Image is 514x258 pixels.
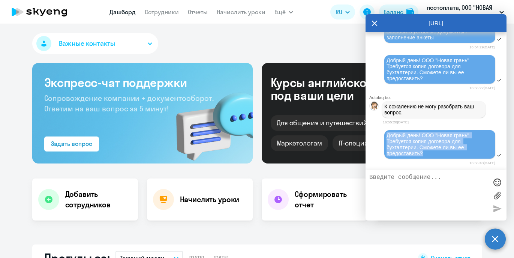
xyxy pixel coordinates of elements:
a: Начислить уроки [217,8,265,16]
button: Важные контакты [32,33,158,54]
h4: Добавить сотрудников [65,189,132,210]
h4: Сформировать отчет [295,189,361,210]
button: Ещё [274,4,293,19]
button: RU [330,4,355,19]
div: Курсы английского под ваши цели [271,76,399,102]
span: RU [336,7,342,16]
img: bot avatar [370,102,379,112]
label: Лимит 10 файлов [492,190,503,201]
span: Важные контакты [59,39,115,48]
span: Запросить уставные документы / заполнение анкеты [387,28,469,40]
span: Добрый день! ООО "Новая грань" Требуется копия договора для бухгалтерии. Сможете ли вы ее предост... [387,57,471,81]
div: Маркетологам [271,135,328,151]
button: Балансbalance [379,4,418,19]
time: 16:55:27[DATE] [469,86,495,90]
button: Задать вопрос [44,136,99,151]
span: Добрый день! ООО "Новая грань" Требуется копия договора для бухгалтерии. Сможете ли вы ее предост... [387,132,471,156]
div: Баланс [384,7,403,16]
time: 16:55:28[DATE] [383,120,409,124]
img: balance [406,8,414,16]
button: постоплата, ООО "НОВАЯ ГРАНЬ" [423,3,508,21]
div: Autofaq bot [369,95,507,100]
time: 16:54:29[DATE] [469,45,495,49]
div: IT-специалистам [333,135,397,151]
h3: Экспресс-чат поддержки [44,75,241,90]
span: К сожалению не могу разобрать ваш вопрос. [384,103,475,115]
img: bg-img [165,79,253,163]
h4: Начислить уроки [180,194,240,205]
span: Сопровождение компании + документооборот. Ответим на ваш вопрос за 5 минут! [44,93,214,113]
time: 16:55:43[DATE] [469,161,495,165]
div: Задать вопрос [51,139,92,148]
a: Дашборд [109,8,136,16]
p: постоплата, ООО "НОВАЯ ГРАНЬ" [427,3,496,21]
span: Ещё [274,7,286,16]
a: Сотрудники [145,8,179,16]
a: Отчеты [188,8,208,16]
div: Для общения и путешествий [271,115,374,131]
